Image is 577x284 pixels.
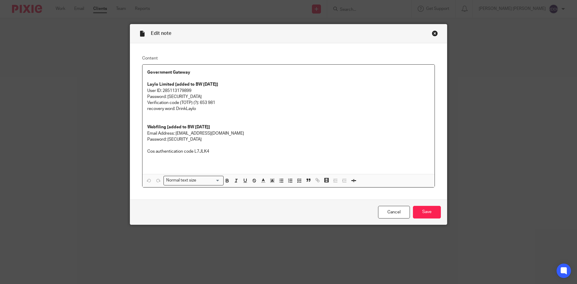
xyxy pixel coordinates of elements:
strong: Laylo Limited [added to BW [DATE]] [147,82,218,87]
span: Edit note [151,31,171,36]
p: recovery word: DrinkLaylo [147,106,430,112]
p: Password: [SECURITY_DATA] [147,136,430,142]
div: Search for option [163,176,224,185]
p: Password: [SECURITY_DATA] [147,94,430,100]
p: Verification code (TOTP) (?): 653 981 [147,100,430,106]
p: Email Address: [EMAIL_ADDRESS][DOMAIN_NAME] [147,130,430,136]
strong: Webfiling [147,125,166,129]
div: Close this dialog window [432,30,438,36]
span: Normal text size [165,177,198,184]
p: User ID: 285113179899 [147,88,430,94]
label: Content [142,55,435,61]
input: Save [413,206,441,219]
strong: Government Gateway [147,70,190,75]
a: Cancel [378,206,410,219]
strong: [added to BW [DATE]] [167,125,210,129]
p: Cos authentication code L7JLK4 [147,148,430,154]
input: Search for option [198,177,220,184]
